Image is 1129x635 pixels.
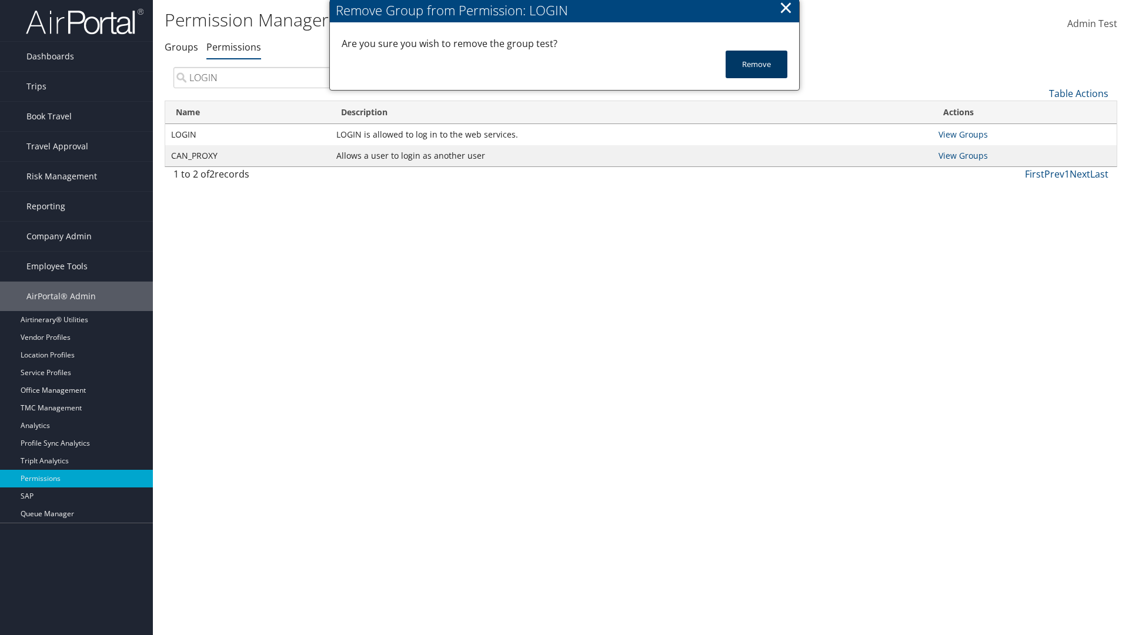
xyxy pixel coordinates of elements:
[330,101,932,124] th: Description: activate to sort column ascending
[933,101,1117,124] th: Actions
[26,192,65,221] span: Reporting
[342,36,787,51] div: Are you sure you wish to remove the group test?
[206,41,261,54] a: Permissions
[26,282,96,311] span: AirPortal® Admin
[26,222,92,251] span: Company Admin
[165,124,330,145] td: LOGIN
[1049,87,1108,100] a: Table Actions
[1090,168,1108,181] a: Last
[209,168,215,181] span: 2
[1067,17,1117,30] span: Admin Test
[165,101,330,124] th: Name: activate to sort column ascending
[26,42,74,71] span: Dashboards
[26,132,88,161] span: Travel Approval
[26,8,143,35] img: airportal-logo.png
[1064,168,1070,181] a: 1
[330,124,932,145] td: LOGIN is allowed to log in to the web services.
[1067,6,1117,42] a: Admin Test
[26,72,46,101] span: Trips
[938,129,988,140] a: View Groups
[26,102,72,131] span: Book Travel
[173,67,394,88] input: Search
[165,145,330,166] td: CAN_PROXY
[1070,168,1090,181] a: Next
[1025,168,1044,181] a: First
[165,41,198,54] a: Groups
[336,1,799,19] div: Remove Group from Permission: LOGIN
[173,167,394,187] div: 1 to 2 of records
[330,145,932,166] td: Allows a user to login as another user
[938,150,988,161] a: View Groups
[165,8,800,32] h1: Permission Manager
[1044,168,1064,181] a: Prev
[26,162,97,191] span: Risk Management
[726,51,787,78] button: Remove
[26,252,88,281] span: Employee Tools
